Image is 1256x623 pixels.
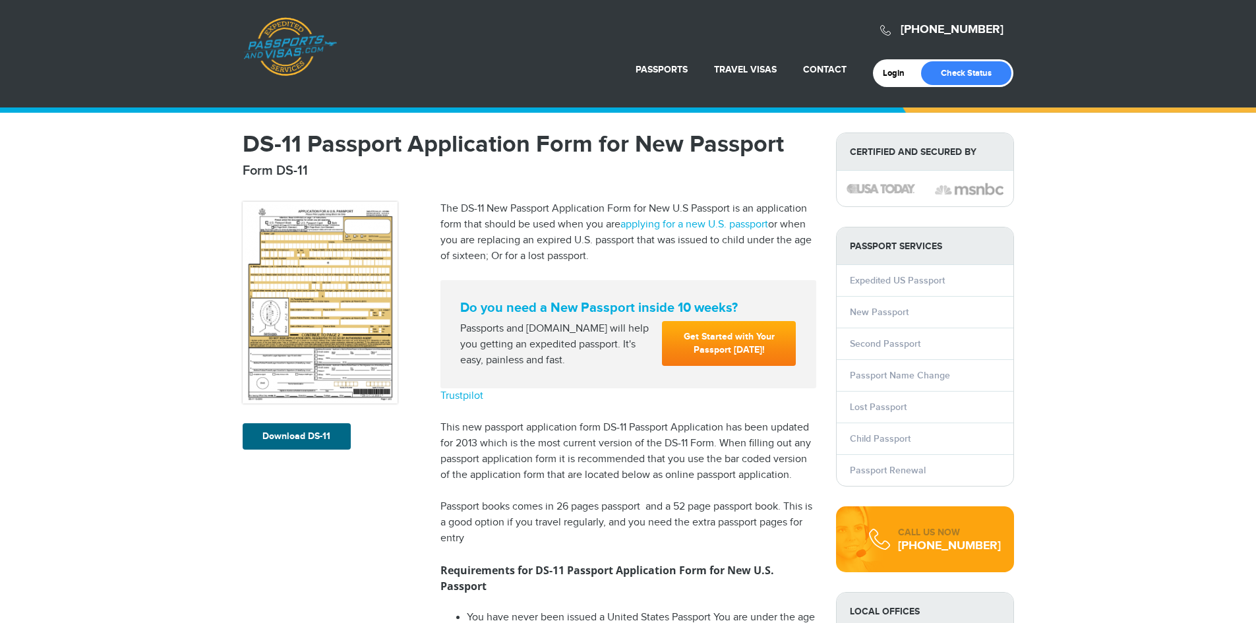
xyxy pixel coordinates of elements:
[243,423,351,450] a: Download DS-11
[850,338,920,349] a: Second Passport
[662,321,796,366] a: Get Started with Your Passport [DATE]!
[620,218,768,231] a: applying for a new U.S. passport
[850,401,907,413] a: Lost Passport
[440,499,816,547] p: Passport books comes in 26 pages passport and a 52 page passport book. This is a good option if y...
[883,68,914,78] a: Login
[898,539,1001,552] div: [PHONE_NUMBER]
[837,133,1013,171] strong: Certified and Secured by
[921,61,1011,85] a: Check Status
[440,390,483,402] a: Trustpilot
[901,22,1003,37] a: [PHONE_NUMBER]
[243,133,816,156] h1: DS-11 Passport Application Form for New Passport
[455,321,657,369] div: Passports and [DOMAIN_NAME] will help you getting an expedited passport. It's easy, painless and ...
[460,300,796,316] strong: Do you need a New Passport inside 10 weeks?
[243,17,337,76] a: Passports & [DOMAIN_NAME]
[898,526,1001,539] div: CALL US NOW
[243,202,398,403] img: DS-11
[847,184,915,193] img: image description
[850,275,945,286] a: Expedited US Passport
[837,227,1013,265] strong: PASSPORT SERVICES
[803,64,847,75] a: Contact
[850,370,950,381] a: Passport Name Change
[850,433,911,444] a: Child Passport
[440,201,816,264] p: The DS-11 New Passport Application Form for New U.S Passport is an application form that should b...
[935,181,1003,197] img: image description
[243,163,816,179] h2: Form DS-11
[714,64,777,75] a: Travel Visas
[440,562,816,594] h3: Requirements for DS-11 Passport Application Form for New U.S. Passport
[440,420,816,483] p: This new passport application form DS-11 Passport Application has been updated for 2013 which is ...
[850,465,926,476] a: Passport Renewal
[636,64,688,75] a: Passports
[850,307,909,318] a: New Passport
